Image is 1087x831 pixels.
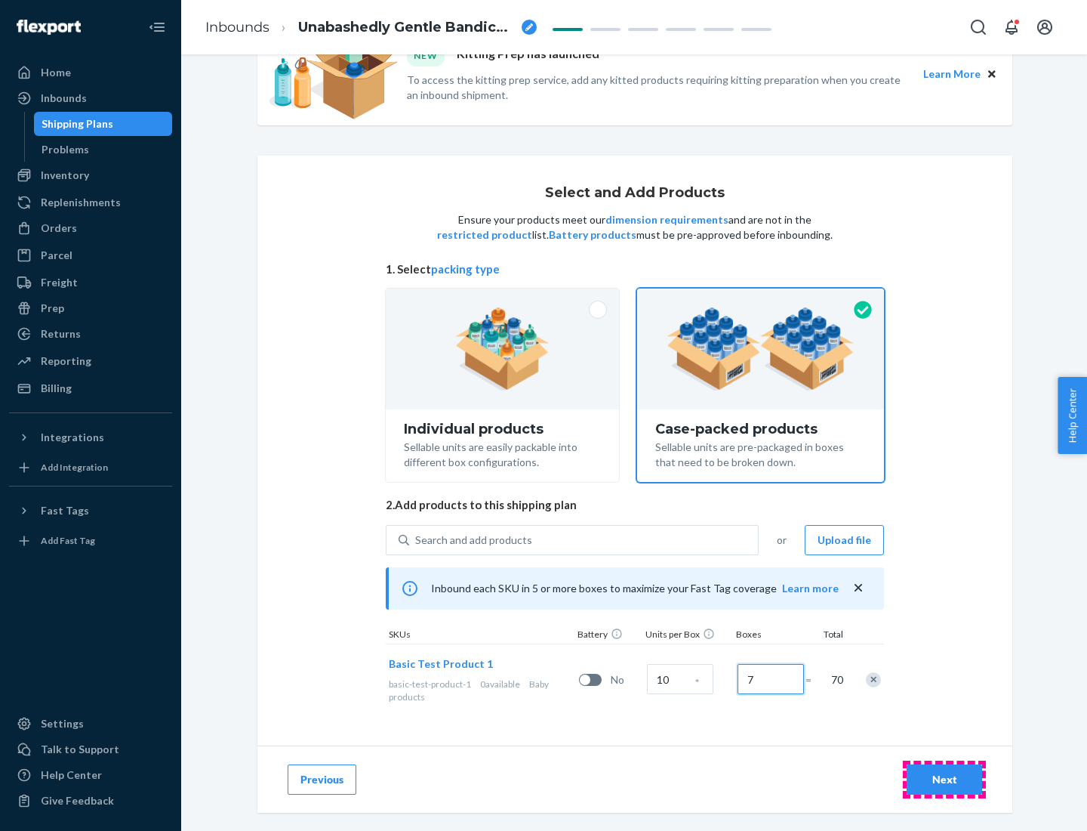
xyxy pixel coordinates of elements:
[805,525,884,555] button: Upload file
[9,456,172,480] a: Add Integration
[17,20,81,35] img: Flexport logo
[298,18,516,38] span: Unabashedly Gentle Bandicoot
[41,168,89,183] div: Inventory
[996,12,1027,42] button: Open notifications
[9,712,172,736] a: Settings
[545,186,725,201] h1: Select and Add Products
[386,261,884,277] span: 1. Select
[41,716,84,731] div: Settings
[9,425,172,449] button: Integrations
[851,580,866,596] button: close
[805,672,821,687] span: =
[9,163,172,187] a: Inventory
[404,422,601,437] div: Individual products
[386,567,884,610] div: Inbound each SKU in 5 or more boxes to maximize your Fast Tag coverage
[193,5,549,50] ol: breadcrumbs
[437,227,532,243] button: restricted product
[808,628,846,644] div: Total
[41,275,78,290] div: Freight
[41,195,121,210] div: Replenishments
[389,656,493,672] button: Basic Test Product 1
[41,534,95,547] div: Add Fast Tag
[9,763,172,787] a: Help Center
[41,768,102,783] div: Help Center
[647,664,713,694] input: Case Quantity
[9,243,172,267] a: Parcel
[34,112,173,136] a: Shipping Plans
[41,65,71,80] div: Home
[733,628,808,644] div: Boxes
[41,354,91,369] div: Reporting
[205,19,269,36] a: Inbounds
[142,12,172,42] button: Close Navigation
[9,60,172,85] a: Home
[436,212,834,243] p: Ensure your products meet our and are not in the list. must be pre-approved before inbounding.
[9,322,172,346] a: Returns
[41,301,64,316] div: Prep
[9,296,172,320] a: Prep
[655,422,866,437] div: Case-packed products
[9,216,172,240] a: Orders
[407,73,910,103] p: To access the kitting prep service, add any kitted products requiring kitting preparation when yo...
[41,793,114,808] div: Give Feedback
[777,533,787,548] span: or
[431,261,500,277] button: packing type
[41,221,77,236] div: Orders
[9,86,172,110] a: Inbounds
[828,672,843,687] span: 70
[611,672,641,687] span: No
[1058,377,1087,454] button: Help Center
[41,461,108,474] div: Add Integration
[288,765,356,795] button: Previous
[42,142,89,157] div: Problems
[984,66,1000,82] button: Close
[41,742,119,757] div: Talk to Support
[41,248,72,263] div: Parcel
[605,212,728,227] button: dimension requirements
[9,190,172,215] a: Replenishments
[404,437,601,470] div: Sellable units are easily packable into different box configurations.
[41,326,81,341] div: Returns
[9,789,172,813] button: Give Feedback
[41,381,72,396] div: Billing
[923,66,981,82] button: Learn More
[737,664,804,694] input: Number of boxes
[907,765,982,795] button: Next
[9,349,172,373] a: Reporting
[9,270,172,295] a: Freight
[667,307,855,391] img: case-pack.59cecea509d18c883b923b81aeac6d0b.png
[41,91,87,106] div: Inbounds
[389,657,493,670] span: Basic Test Product 1
[41,503,89,518] div: Fast Tags
[455,307,550,391] img: individual-pack.facf35554cb0f1810c75b2bd6df2d64e.png
[42,116,113,131] div: Shipping Plans
[389,678,573,703] div: Baby products
[415,533,532,548] div: Search and add products
[549,227,636,243] button: Battery products
[9,529,172,553] a: Add Fast Tag
[34,137,173,162] a: Problems
[9,376,172,400] a: Billing
[389,678,471,690] span: basic-test-product-1
[386,497,884,513] span: 2. Add products to this shipping plan
[1030,12,1060,42] button: Open account menu
[457,45,599,66] p: Kitting Prep has launched
[655,437,866,470] div: Sellable units are pre-packaged in boxes that need to be broken down.
[574,628,642,644] div: Battery
[919,772,969,787] div: Next
[9,499,172,523] button: Fast Tags
[866,672,881,687] div: Remove Item
[642,628,733,644] div: Units per Box
[407,45,445,66] div: NEW
[480,678,520,690] span: 0 available
[963,12,993,42] button: Open Search Box
[41,430,104,445] div: Integrations
[9,737,172,761] a: Talk to Support
[386,628,574,644] div: SKUs
[782,581,839,596] button: Learn more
